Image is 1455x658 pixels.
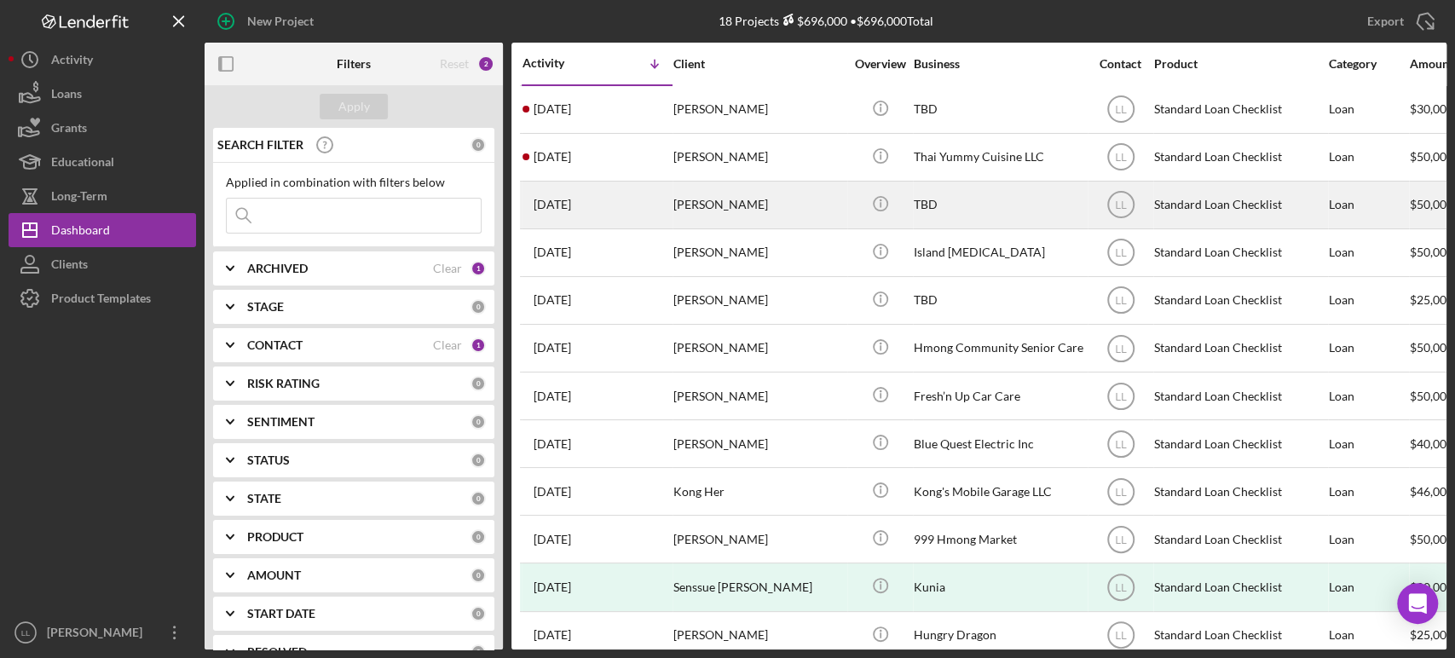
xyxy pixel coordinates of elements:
div: New Project [247,4,314,38]
span: $50,000 [1410,532,1453,546]
b: STATUS [247,453,290,467]
div: Loan [1329,230,1408,275]
div: Product [1154,57,1325,71]
div: [PERSON_NAME] [673,421,844,466]
div: 0 [471,137,486,153]
div: Standard Loan Checklist [1154,278,1325,323]
div: [PERSON_NAME] [673,373,844,418]
div: [PERSON_NAME] [673,517,844,562]
div: 0 [471,491,486,506]
div: Standard Loan Checklist [1154,87,1325,132]
time: 2025-06-04 16:32 [534,580,571,594]
div: Loan [1329,87,1408,132]
div: Standard Loan Checklist [1154,326,1325,371]
div: Business [914,57,1084,71]
div: [PERSON_NAME] [673,613,844,658]
div: Standard Loan Checklist [1154,182,1325,228]
text: LL [1115,152,1127,164]
button: Educational [9,145,196,179]
time: 2025-07-28 09:05 [534,341,571,355]
button: LL[PERSON_NAME] [9,615,196,649]
div: Client [673,57,844,71]
div: Open Intercom Messenger [1397,583,1438,624]
div: Standard Loan Checklist [1154,230,1325,275]
div: Blue Quest Electric Inc [914,421,1084,466]
div: [PERSON_NAME] [673,182,844,228]
div: Hungry Dragon [914,613,1084,658]
span: $50,000 [1410,197,1453,211]
text: LL [1115,199,1127,211]
div: [PERSON_NAME] [673,87,844,132]
div: Standard Loan Checklist [1154,421,1325,466]
text: LL [1115,104,1127,116]
div: Activity [51,43,93,81]
div: Standard Loan Checklist [1154,135,1325,180]
div: [PERSON_NAME] [673,278,844,323]
div: Kong Her [673,469,844,514]
span: $50,000 [1410,340,1453,355]
div: 18 Projects • $696,000 Total [719,14,933,28]
span: $46,000 [1410,484,1453,499]
time: 2025-09-18 01:34 [534,198,571,211]
div: Loans [51,77,82,115]
div: Loan [1329,373,1408,418]
time: 2025-09-14 18:52 [534,245,571,259]
div: Apply [338,94,370,119]
b: Filters [337,57,371,71]
div: Product Templates [51,281,151,320]
button: Activity [9,43,196,77]
b: START DATE [247,607,315,620]
button: Product Templates [9,281,196,315]
div: Loan [1329,469,1408,514]
div: Contact [1088,57,1152,71]
div: Overview [848,57,912,71]
span: $30,000 [1410,101,1453,116]
div: Category [1329,57,1408,71]
div: Applied in combination with filters below [226,176,482,189]
div: 0 [471,453,486,468]
div: Loan [1329,517,1408,562]
text: LL [21,628,31,638]
div: Dashboard [51,213,110,251]
div: TBD [914,87,1084,132]
a: Clients [9,247,196,281]
text: LL [1115,390,1127,402]
span: $25,000 [1410,627,1453,642]
div: Clients [51,247,88,286]
button: Long-Term [9,179,196,213]
time: 2025-07-01 04:04 [534,485,571,499]
div: Thai Yummy Cuisine LLC [914,135,1084,180]
div: Clear [433,338,462,352]
div: 0 [471,606,486,621]
div: TBD [914,182,1084,228]
b: RISK RATING [247,377,320,390]
div: Activity [523,56,598,70]
div: 0 [471,529,486,545]
div: Loan [1329,421,1408,466]
div: Long-Term [51,179,107,217]
div: 0 [471,568,486,583]
div: Senssue [PERSON_NAME] [673,564,844,609]
b: STATE [247,492,281,505]
div: 999 Hmong Market [914,517,1084,562]
b: STAGE [247,300,284,314]
b: SEARCH FILTER [217,138,303,152]
button: Dashboard [9,213,196,247]
text: LL [1115,295,1127,307]
div: Grants [51,111,87,149]
time: 2025-05-27 15:51 [534,628,571,642]
text: LL [1115,582,1127,594]
text: LL [1115,534,1127,545]
div: Loan [1329,326,1408,371]
b: SENTIMENT [247,415,315,429]
time: 2025-10-04 16:47 [534,150,571,164]
div: Hmong Community Senior Care [914,326,1084,371]
text: LL [1115,343,1127,355]
span: $40,000 [1410,436,1453,451]
time: 2025-07-16 03:31 [534,437,571,451]
span: $50,000 [1410,389,1453,403]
